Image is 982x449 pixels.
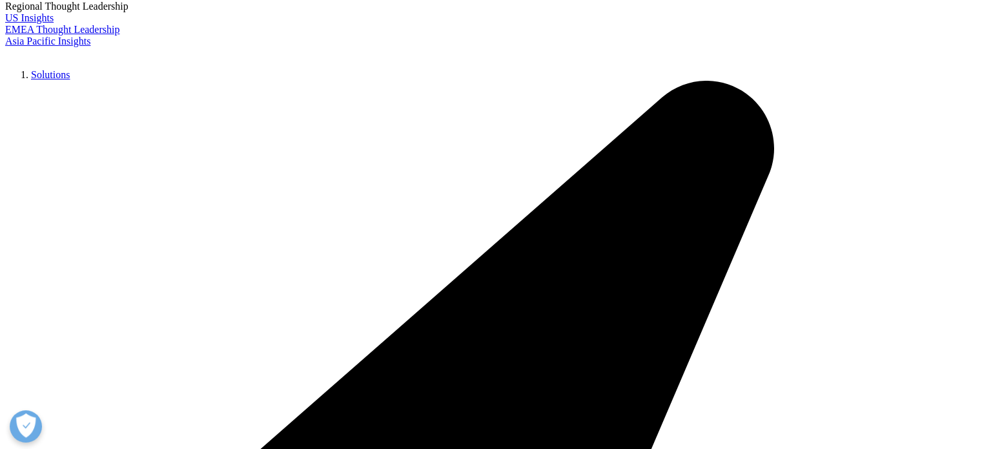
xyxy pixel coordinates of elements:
[5,24,119,35] a: EMEA Thought Leadership
[5,1,977,12] div: Regional Thought Leadership
[31,69,70,80] a: Solutions
[5,36,90,47] a: Asia Pacific Insights
[10,410,42,443] button: Abrir preferências
[5,12,54,23] a: US Insights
